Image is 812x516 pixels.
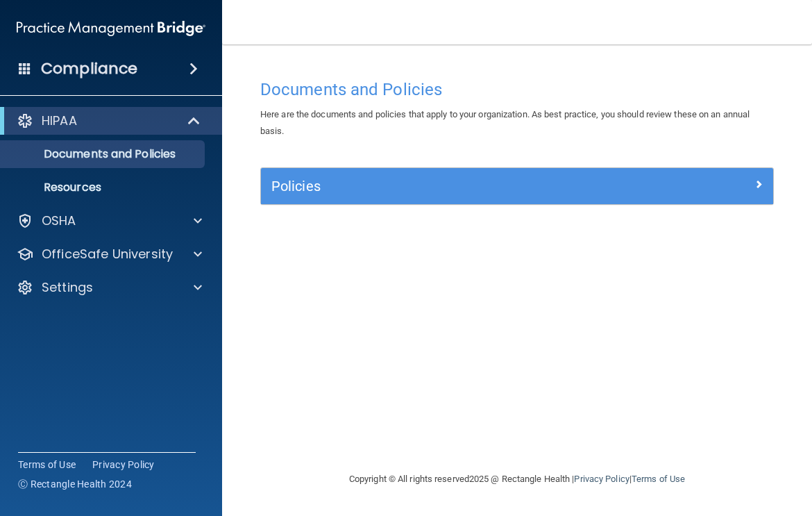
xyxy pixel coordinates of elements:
[17,279,202,296] a: Settings
[18,477,132,491] span: Ⓒ Rectangle Health 2024
[17,15,205,42] img: PMB logo
[264,457,770,501] div: Copyright © All rights reserved 2025 @ Rectangle Health | |
[574,474,629,484] a: Privacy Policy
[42,113,77,129] p: HIPAA
[632,474,685,484] a: Terms of Use
[9,181,198,194] p: Resources
[92,458,155,472] a: Privacy Policy
[271,178,635,194] h5: Policies
[42,213,76,229] p: OSHA
[42,246,173,263] p: OfficeSafe University
[260,81,774,99] h4: Documents and Policies
[271,175,763,197] a: Policies
[9,147,198,161] p: Documents and Policies
[260,109,750,136] span: Here are the documents and policies that apply to your organization. As best practice, you should...
[18,458,76,472] a: Terms of Use
[17,213,202,229] a: OSHA
[17,113,201,129] a: HIPAA
[42,279,93,296] p: Settings
[17,246,202,263] a: OfficeSafe University
[41,59,137,78] h4: Compliance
